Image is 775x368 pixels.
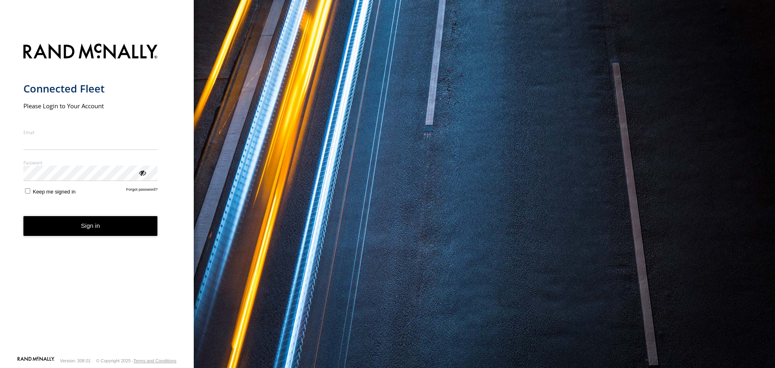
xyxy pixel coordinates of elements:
div: © Copyright 2025 - [96,358,176,363]
h2: Please Login to Your Account [23,102,158,110]
img: Rand McNally [23,42,158,63]
label: Password [23,160,158,166]
div: Version: 308.01 [60,358,91,363]
a: Forgot password? [126,187,158,195]
span: Keep me signed in [33,189,75,195]
button: Sign in [23,216,158,236]
a: Terms and Conditions [134,358,176,363]
label: Email [23,129,158,135]
h1: Connected Fleet [23,82,158,95]
form: main [23,39,171,356]
input: Keep me signed in [25,188,30,193]
a: Visit our Website [17,357,54,365]
div: ViewPassword [138,168,146,177]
